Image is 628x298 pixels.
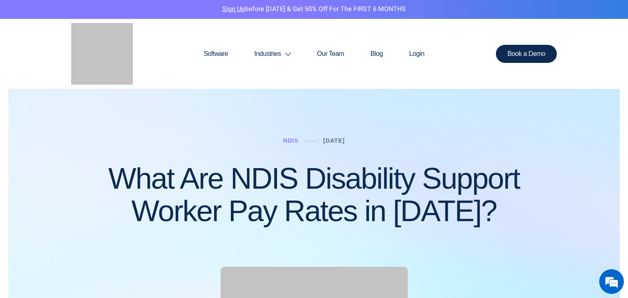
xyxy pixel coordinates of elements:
a: Book a Demo [496,45,557,63]
a: NDIS [283,137,298,144]
a: Sign Up [222,4,245,14]
span: Book a Demo [507,51,545,57]
p: before [DATE] & Get 50% Off for the FIRST 6 MONTHS [6,4,622,15]
a: Login [396,34,437,74]
a: Blog [357,34,396,74]
a: Our Team [304,34,357,74]
a: Industries [241,34,304,74]
h1: What Are NDIS Disability Support Worker Pay Rates in [DATE]? [71,162,557,227]
a: Software [191,34,241,74]
a: [DATE] [323,137,345,144]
